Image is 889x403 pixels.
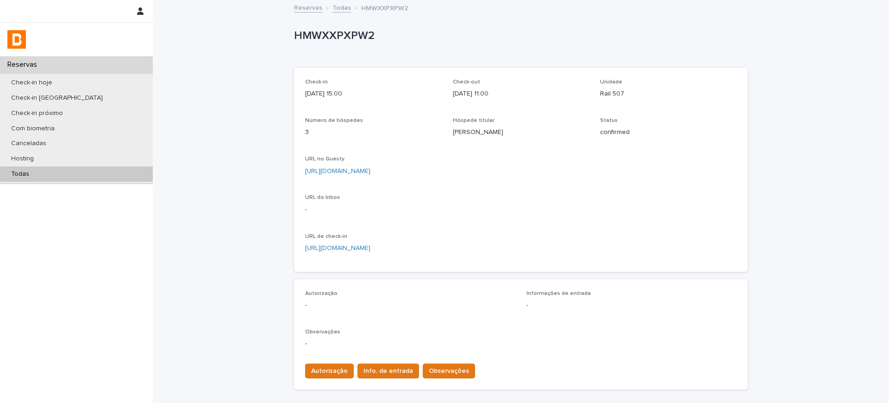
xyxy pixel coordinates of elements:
[332,2,351,13] a: Todas
[453,118,495,123] span: Hóspede titular
[305,156,344,162] span: URL no Guesty
[4,125,62,133] p: Com biometria
[429,366,469,376] span: Observações
[600,79,622,85] span: Unidade
[4,109,70,117] p: Check-in próximo
[600,118,618,123] span: Status
[453,128,589,137] p: [PERSON_NAME]
[4,140,54,147] p: Canceladas
[453,89,589,99] p: [DATE] 11:00
[305,205,442,215] p: -
[600,128,737,137] p: confirmed
[4,60,44,69] p: Reservas
[4,94,110,102] p: Check-in [GEOGRAPHIC_DATA]
[423,364,475,378] button: Observações
[305,291,338,296] span: Autorização
[305,339,737,349] p: -
[305,118,363,123] span: Número de hóspedes
[357,364,419,378] button: Info. de entrada
[526,291,591,296] span: Informações de entrada
[305,168,370,174] a: [URL][DOMAIN_NAME]
[305,329,340,335] span: Observações
[305,234,347,239] span: URL de check-in
[311,366,348,376] span: Autorização
[600,89,737,99] p: Rail 507
[305,301,515,310] p: -
[453,79,480,85] span: Check-out
[294,29,744,43] p: HMWXXPXPW2
[294,2,322,13] a: Reservas
[4,170,37,178] p: Todas
[7,30,26,49] img: zVaNuJHRTjyIjT5M9Xd5
[363,366,413,376] span: Info. de entrada
[305,89,442,99] p: [DATE] 15:00
[305,364,354,378] button: Autorização
[526,301,737,310] p: -
[305,245,370,251] a: [URL][DOMAIN_NAME]
[305,195,340,200] span: URL do Inbox
[305,128,442,137] p: 3
[361,2,408,13] p: HMWXXPXPW2
[4,155,41,163] p: Hosting
[305,79,328,85] span: Check-in
[4,79,60,87] p: Check-in hoje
